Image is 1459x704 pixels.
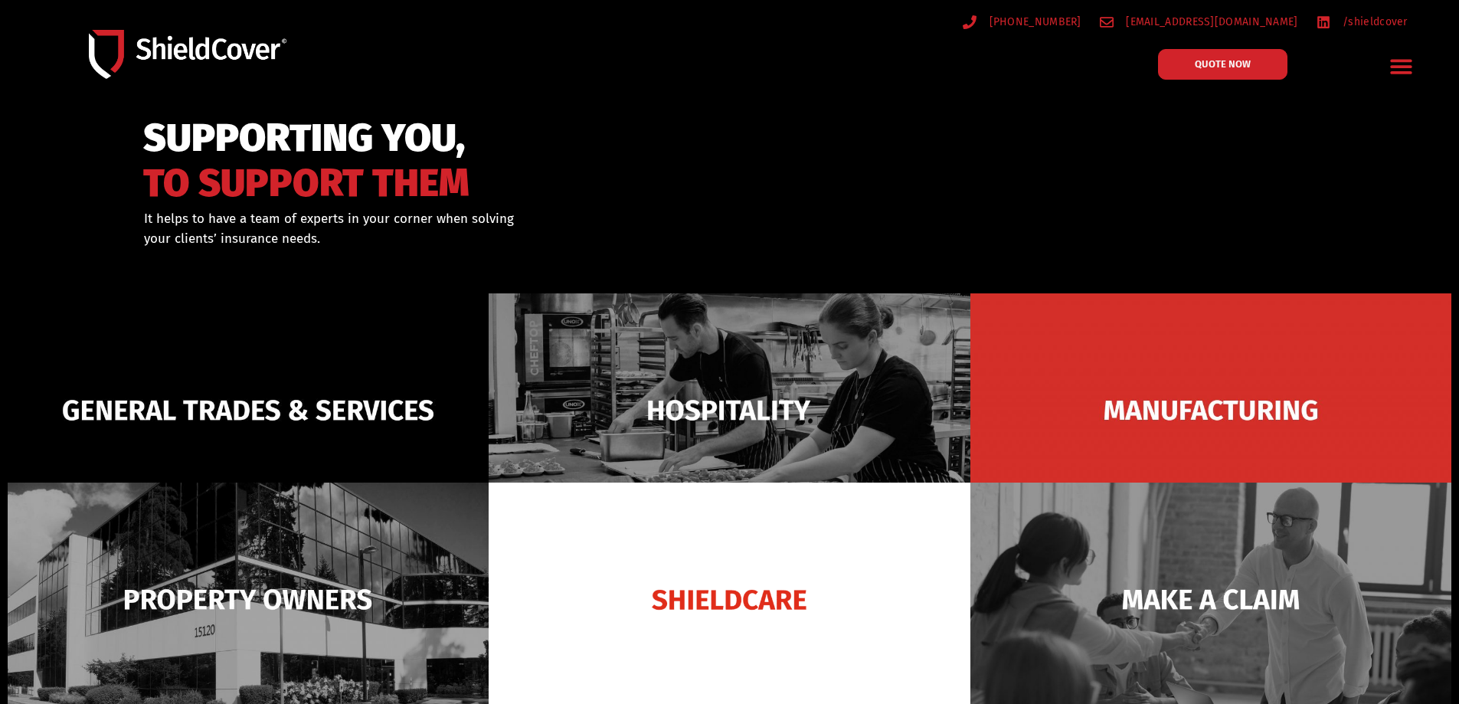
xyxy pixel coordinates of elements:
span: [EMAIL_ADDRESS][DOMAIN_NAME] [1122,12,1297,31]
a: [PHONE_NUMBER] [963,12,1081,31]
a: /shieldcover [1317,12,1408,31]
div: It helps to have a team of experts in your corner when solving [144,209,808,248]
span: SUPPORTING YOU, [143,123,469,154]
a: QUOTE NOW [1158,49,1287,80]
span: QUOTE NOW [1195,59,1251,69]
img: Shield-Cover-Underwriting-Australia-logo-full [89,30,286,78]
p: your clients’ insurance needs. [144,229,808,249]
a: [EMAIL_ADDRESS][DOMAIN_NAME] [1100,12,1298,31]
span: [PHONE_NUMBER] [986,12,1081,31]
span: /shieldcover [1339,12,1408,31]
div: Menu Toggle [1384,48,1420,84]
